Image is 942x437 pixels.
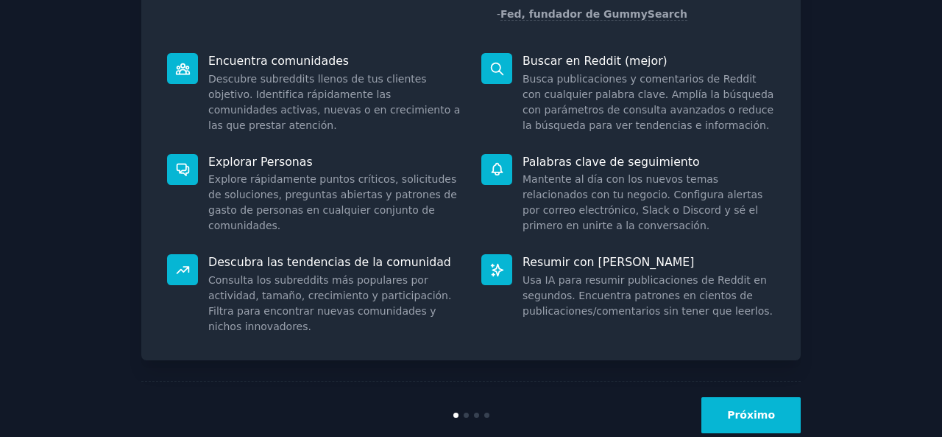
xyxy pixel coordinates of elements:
font: Resumir con [PERSON_NAME] [523,255,694,269]
font: Busca publicaciones y comentarios de Reddit con cualquier palabra clave. Amplía la búsqueda con p... [523,73,773,131]
font: Mantente al día con los nuevos temas relacionados con tu negocio. Configura alertas por correo el... [523,173,762,231]
font: Descubra las tendencias de la comunidad [208,255,451,269]
font: Palabras clave de seguimiento [523,155,700,169]
font: Buscar en Reddit (mejor) [523,54,667,68]
font: Fed, fundador de GummySearch [500,8,687,20]
button: Próximo [701,397,801,433]
a: Fed, fundador de GummySearch [500,8,687,21]
font: - [497,8,500,20]
font: Encuentra comunidades [208,54,349,68]
font: Próximo [727,409,775,421]
font: Usa IA para resumir publicaciones de Reddit en segundos. Encuentra patrones en cientos de publica... [523,274,773,317]
font: Explorar Personas [208,155,313,169]
font: Explore rápidamente puntos críticos, solicitudes de soluciones, preguntas abiertas y patrones de ... [208,173,457,231]
font: Descubre subreddits llenos de tus clientes objetivo. Identifica rápidamente las comunidades activ... [208,73,460,131]
font: Consulta los subreddits más populares por actividad, tamaño, crecimiento y participación. Filtra ... [208,274,451,332]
